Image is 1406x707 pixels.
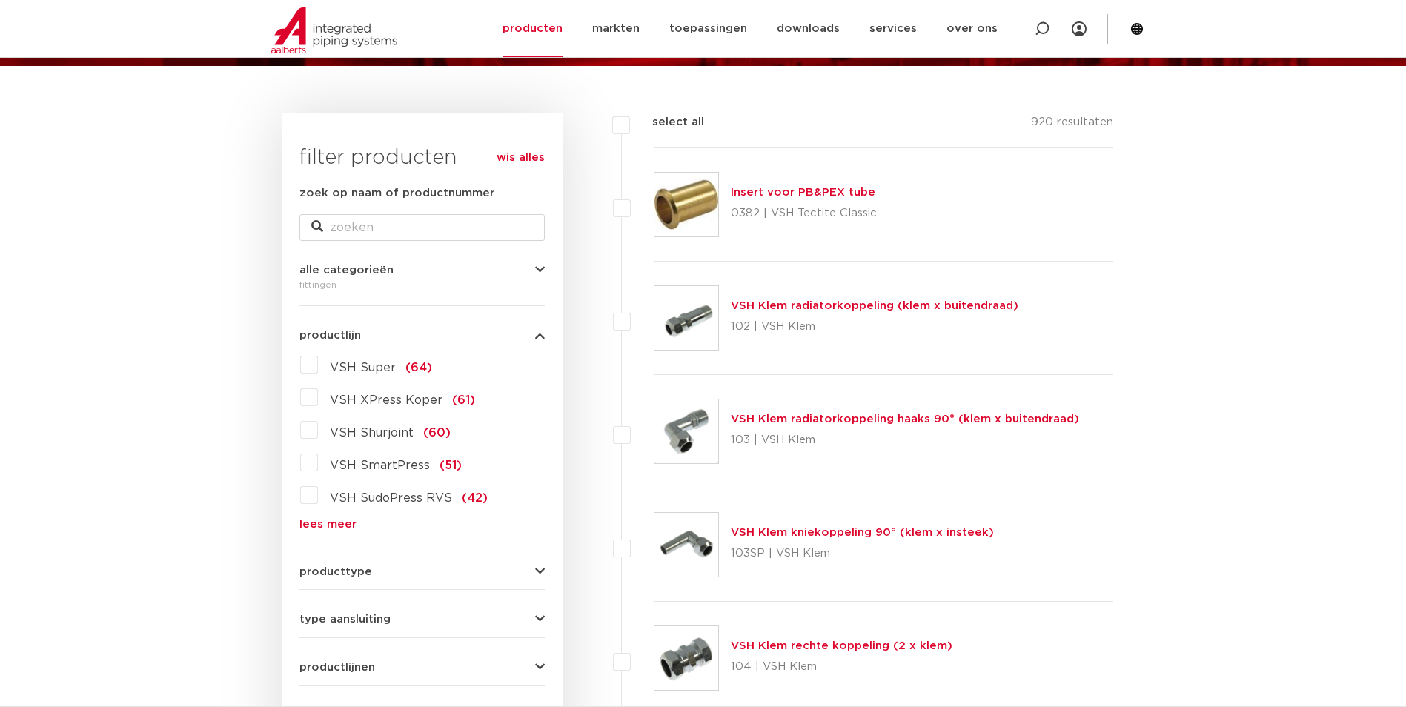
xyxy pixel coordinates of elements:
[299,265,394,276] span: alle categorieën
[330,459,430,471] span: VSH SmartPress
[497,149,545,167] a: wis alles
[731,414,1079,425] a: VSH Klem radiatorkoppeling haaks 90° (klem x buitendraad)
[731,202,877,225] p: 0382 | VSH Tectite Classic
[654,173,718,236] img: Thumbnail for Insert voor PB&PEX tube
[330,492,452,504] span: VSH SudoPress RVS
[299,662,375,673] span: productlijnen
[452,394,475,406] span: (61)
[299,614,545,625] button: type aansluiting
[423,427,451,439] span: (60)
[731,527,994,538] a: VSH Klem kniekoppeling 90° (klem x insteek)
[299,614,391,625] span: type aansluiting
[440,459,462,471] span: (51)
[330,394,442,406] span: VSH XPress Koper
[731,300,1018,311] a: VSH Klem radiatorkoppeling (klem x buitendraad)
[299,566,372,577] span: producttype
[654,286,718,350] img: Thumbnail for VSH Klem radiatorkoppeling (klem x buitendraad)
[299,330,545,341] button: productlijn
[405,362,432,374] span: (64)
[299,265,545,276] button: alle categorieën
[654,399,718,463] img: Thumbnail for VSH Klem radiatorkoppeling haaks 90° (klem x buitendraad)
[330,362,396,374] span: VSH Super
[299,276,545,293] div: fittingen
[731,640,952,651] a: VSH Klem rechte koppeling (2 x klem)
[630,113,704,131] label: select all
[299,143,545,173] h3: filter producten
[299,566,545,577] button: producttype
[299,214,545,241] input: zoeken
[1031,113,1113,136] p: 920 resultaten
[299,662,545,673] button: productlijnen
[731,315,1018,339] p: 102 | VSH Klem
[731,542,994,565] p: 103SP | VSH Klem
[299,519,545,530] a: lees meer
[654,513,718,577] img: Thumbnail for VSH Klem kniekoppeling 90° (klem x insteek)
[330,427,414,439] span: VSH Shurjoint
[299,185,494,202] label: zoek op naam of productnummer
[299,330,361,341] span: productlijn
[731,187,875,198] a: Insert voor PB&PEX tube
[731,428,1079,452] p: 103 | VSH Klem
[654,626,718,690] img: Thumbnail for VSH Klem rechte koppeling (2 x klem)
[462,492,488,504] span: (42)
[731,655,952,679] p: 104 | VSH Klem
